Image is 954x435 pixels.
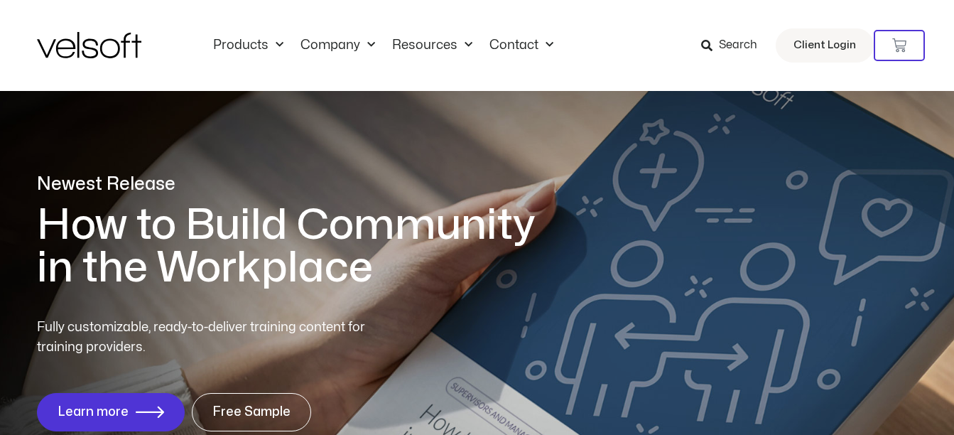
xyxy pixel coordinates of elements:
[37,318,391,358] p: Fully customizable, ready-to-deliver training content for training providers.
[37,32,141,58] img: Velsoft Training Materials
[192,393,311,431] a: Free Sample
[701,33,767,58] a: Search
[212,405,291,419] span: Free Sample
[793,36,856,55] span: Client Login
[719,36,757,55] span: Search
[292,38,384,53] a: CompanyMenu Toggle
[205,38,562,53] nav: Menu
[384,38,481,53] a: ResourcesMenu Toggle
[37,393,185,431] a: Learn more
[37,172,555,197] p: Newest Release
[37,204,555,289] h1: How to Build Community in the Workplace
[481,38,562,53] a: ContactMenu Toggle
[58,405,129,419] span: Learn more
[776,28,874,63] a: Client Login
[205,38,292,53] a: ProductsMenu Toggle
